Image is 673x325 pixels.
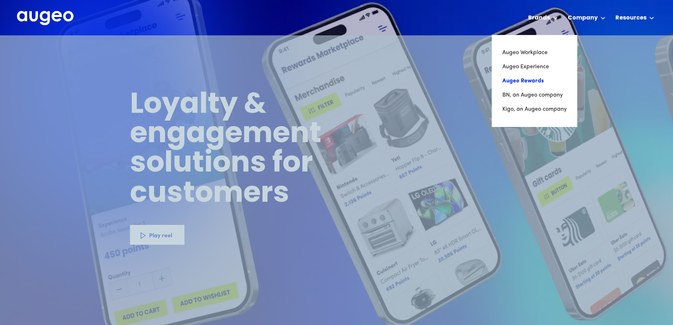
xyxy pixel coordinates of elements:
[502,46,567,60] a: Augeo Workplace
[528,14,550,22] div: Brands
[502,88,567,102] a: BN, an Augeo company
[502,60,567,74] a: Augeo Experience
[568,14,598,22] div: Company
[502,74,567,88] a: Augeo Rewards
[492,35,577,127] nav: Brands
[502,102,567,116] a: Kigo, an Augeo company
[17,11,73,25] img: Augeo's full logo in white.
[615,14,647,22] div: Resources
[17,11,73,26] a: home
